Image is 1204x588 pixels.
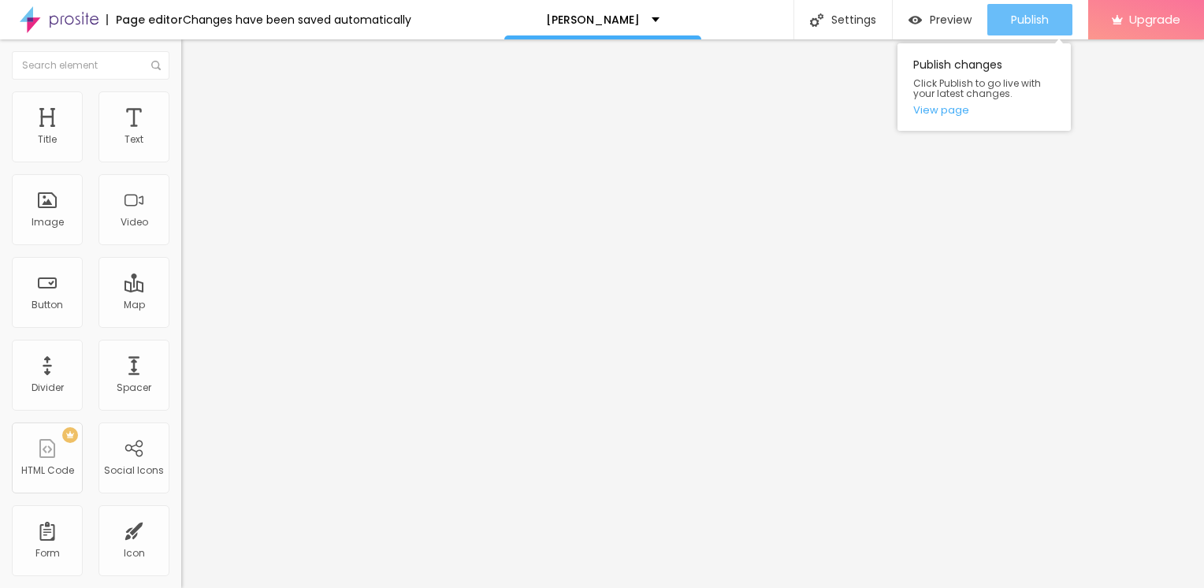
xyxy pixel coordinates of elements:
div: Icon [124,548,145,559]
div: Text [124,134,143,145]
div: Image [32,217,64,228]
img: Icone [810,13,823,27]
p: [PERSON_NAME] [546,14,640,25]
img: view-1.svg [909,13,922,27]
div: Divider [32,382,64,393]
span: Preview [930,13,972,26]
div: Title [38,134,57,145]
div: Social Icons [104,465,164,476]
a: View page [913,105,1055,115]
div: Video [121,217,148,228]
button: Preview [893,4,987,35]
span: Upgrade [1129,13,1180,26]
div: Spacer [117,382,151,393]
div: HTML Code [21,465,74,476]
img: Icone [151,61,161,70]
div: Button [32,300,63,311]
div: Page editor [106,14,183,25]
button: Publish [987,4,1072,35]
div: Publish changes [897,43,1071,131]
span: Click Publish to go live with your latest changes. [913,78,1055,99]
span: Publish [1011,13,1049,26]
div: Form [35,548,60,559]
div: Changes have been saved automatically [183,14,411,25]
input: Search element [12,51,169,80]
div: Map [124,300,145,311]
